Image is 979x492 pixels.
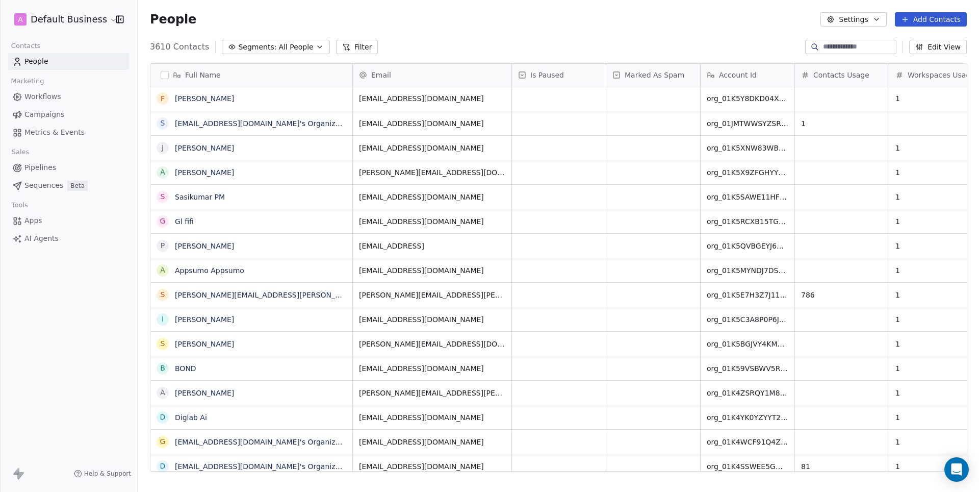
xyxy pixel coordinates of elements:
[24,127,85,138] span: Metrics & Events
[161,93,165,104] div: F
[359,314,505,325] span: [EMAIL_ADDRESS][DOMAIN_NAME]
[359,437,505,447] span: [EMAIL_ADDRESS][DOMAIN_NAME]
[359,265,505,276] span: [EMAIL_ADDRESS][DOMAIN_NAME]
[150,12,196,27] span: People
[530,70,564,80] span: Is Paused
[895,461,977,472] span: 1
[175,168,234,177] a: [PERSON_NAME]
[707,461,788,472] span: org_01K4SSWEE5GWPXD02NTF198HX1
[150,64,352,86] div: Full Name
[160,216,166,227] div: G
[24,56,48,67] span: People
[74,470,131,478] a: Help & Support
[895,216,977,227] span: 1
[175,315,234,324] a: [PERSON_NAME]
[175,462,353,471] a: [EMAIL_ADDRESS][DOMAIN_NAME]'s Organization
[7,38,45,54] span: Contacts
[895,12,967,27] button: Add Contacts
[707,437,788,447] span: org_01K4WCF91Q4Z2M431V8797R4JX
[701,64,794,86] div: Account Id
[707,412,788,423] span: org_01K4YK0YZYYT27G13JRQAMC3FX
[161,191,165,202] div: S
[908,70,975,80] span: Workspaces Usage
[359,167,505,178] span: [PERSON_NAME][EMAIL_ADDRESS][DOMAIN_NAME]
[162,314,164,325] div: i
[895,437,977,447] span: 1
[8,88,129,105] a: Workflows
[175,217,194,226] a: Gl fifi
[175,193,225,201] a: Sasikumar PM
[895,241,977,251] span: 1
[24,162,56,173] span: Pipelines
[606,64,700,86] div: Marked As Spam
[801,118,883,129] span: 1
[359,363,505,374] span: [EMAIL_ADDRESS][DOMAIN_NAME]
[707,167,788,178] span: org_01K5X9ZFGHYYGQ3NCA6QECZ0YY
[895,290,977,300] span: 1
[359,93,505,104] span: [EMAIL_ADDRESS][DOMAIN_NAME]
[175,364,196,373] a: BOND
[7,73,48,89] span: Marketing
[353,64,511,86] div: Email
[795,64,889,86] div: Contacts Usage
[895,192,977,202] span: 1
[175,119,353,128] a: [EMAIL_ADDRESS][DOMAIN_NAME]'s Organization
[359,388,505,398] span: [PERSON_NAME][EMAIL_ADDRESS][PERSON_NAME][DOMAIN_NAME]
[160,412,166,423] div: D
[31,13,107,26] span: Default Business
[8,212,129,229] a: Apps
[707,143,788,153] span: org_01K5XNW83WBZY5KEQZQ2EXBG2E
[707,314,788,325] span: org_01K5C3A8P0P6J3069DWS45NJF8
[895,167,977,178] span: 1
[359,412,505,423] span: [EMAIL_ADDRESS][DOMAIN_NAME]
[161,240,165,251] div: P
[895,339,977,349] span: 1
[944,457,969,482] div: Open Intercom Messenger
[24,215,42,226] span: Apps
[359,192,505,202] span: [EMAIL_ADDRESS][DOMAIN_NAME]
[175,242,234,250] a: [PERSON_NAME]
[150,86,353,472] div: grid
[801,290,883,300] span: 786
[8,124,129,141] a: Metrics & Events
[175,266,244,275] a: Appsumo Appsumo
[707,192,788,202] span: org_01K5SAWE11HFGJEWZS0W2830K8
[150,41,209,53] span: 3610 Contacts
[24,233,59,244] span: AI Agents
[895,363,977,374] span: 1
[278,42,313,53] span: All People
[895,93,977,104] span: 1
[161,338,165,349] div: S
[707,118,788,129] span: org_01JMTWWSYZSRNWKKE343KJ99WT
[175,438,353,446] a: [EMAIL_ADDRESS][DOMAIN_NAME]'s Organization
[719,70,757,80] span: Account Id
[67,181,88,191] span: Beta
[707,93,788,104] span: org_01K5Y8DKD04X51GG7163PRX5ZS
[8,177,129,194] a: SequencesBeta
[895,143,977,153] span: 1
[359,290,505,300] span: [PERSON_NAME][EMAIL_ADDRESS][PERSON_NAME][DOMAIN_NAME]
[8,230,129,247] a: AI Agents
[8,159,129,176] a: Pipelines
[175,389,234,397] a: [PERSON_NAME]
[909,40,967,54] button: Edit View
[336,40,378,54] button: Filter
[895,412,977,423] span: 1
[371,70,391,80] span: Email
[175,413,207,422] a: Diglab Ai
[895,314,977,325] span: 1
[161,289,165,300] div: s
[707,339,788,349] span: org_01K5BGJVY4KMG5W79PDX1A5S6T
[707,216,788,227] span: org_01K5RCXB15TGH02VN0HA19CVT2
[707,363,788,374] span: org_01K59VSBWV5RRW32VGWPH3R5BP
[7,144,34,160] span: Sales
[238,42,276,53] span: Segments:
[160,265,165,276] div: A
[12,11,109,28] button: ADefault Business
[175,291,472,299] a: [PERSON_NAME][EMAIL_ADDRESS][PERSON_NAME][DOMAIN_NAME]'s Organization
[359,143,505,153] span: [EMAIL_ADDRESS][DOMAIN_NAME]
[84,470,131,478] span: Help & Support
[24,109,64,120] span: Campaigns
[707,290,788,300] span: org_01K5E7H3Z7J11V75H25GM6TR9K
[160,461,166,472] div: d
